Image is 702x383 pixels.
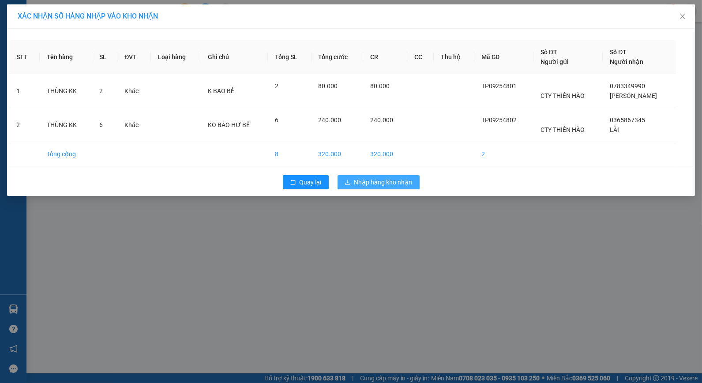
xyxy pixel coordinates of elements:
[4,48,64,56] span: 0917077070 -
[99,121,103,128] span: 6
[610,116,645,124] span: 0365867345
[319,83,338,90] span: 80.000
[481,116,517,124] span: TP09254802
[99,87,103,94] span: 2
[319,116,342,124] span: 240.000
[300,177,322,187] span: Quay lại
[541,126,585,133] span: CTY THIÊN HÀO
[201,40,268,74] th: Ghi chú
[541,49,557,56] span: Số ĐT
[68,17,86,26] span: TÙNG
[275,116,278,124] span: 6
[345,179,351,186] span: download
[117,40,151,74] th: ĐVT
[541,58,569,65] span: Người gửi
[363,142,407,166] td: 320.000
[18,17,86,26] span: VP Cầu Ngang -
[47,48,64,56] span: BÌNH
[670,4,695,29] button: Close
[268,142,312,166] td: 8
[4,30,89,46] span: VP [PERSON_NAME] ([GEOGRAPHIC_DATA])
[30,5,102,13] strong: BIÊN NHẬN GỬI HÀNG
[370,83,390,90] span: 80.000
[474,40,534,74] th: Mã GD
[363,40,407,74] th: CR
[117,74,151,108] td: Khác
[275,83,278,90] span: 2
[283,175,329,189] button: rollbackQuay lại
[117,108,151,142] td: Khác
[474,142,534,166] td: 2
[312,40,364,74] th: Tổng cước
[4,30,129,46] p: NHẬN:
[208,87,235,94] span: K BAO BỂ
[18,12,158,20] span: XÁC NHẬN SỐ HÀNG NHẬP VÀO KHO NHẬN
[434,40,474,74] th: Thu hộ
[312,142,364,166] td: 320.000
[4,57,96,66] span: GIAO:
[208,121,250,128] span: KO BAO HƯ BỂ
[151,40,201,74] th: Loại hàng
[23,57,96,66] span: [PERSON_NAME] CHẾT
[290,179,296,186] span: rollback
[40,142,92,166] td: Tổng cộng
[354,177,413,187] span: Nhập hàng kho nhận
[268,40,312,74] th: Tổng SL
[9,108,40,142] td: 2
[610,92,657,99] span: [PERSON_NAME]
[40,74,92,108] td: THÙNG KK
[338,175,420,189] button: downloadNhập hàng kho nhận
[40,108,92,142] td: THÙNG KK
[610,126,619,133] span: LÀI
[407,40,434,74] th: CC
[541,92,585,99] span: CTY THIÊN HÀO
[481,83,517,90] span: TP09254801
[9,74,40,108] td: 1
[92,40,117,74] th: SL
[9,40,40,74] th: STT
[40,40,92,74] th: Tên hàng
[610,83,645,90] span: 0783349990
[4,17,129,26] p: GỬI:
[610,49,627,56] span: Số ĐT
[370,116,393,124] span: 240.000
[679,13,686,20] span: close
[610,58,643,65] span: Người nhận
